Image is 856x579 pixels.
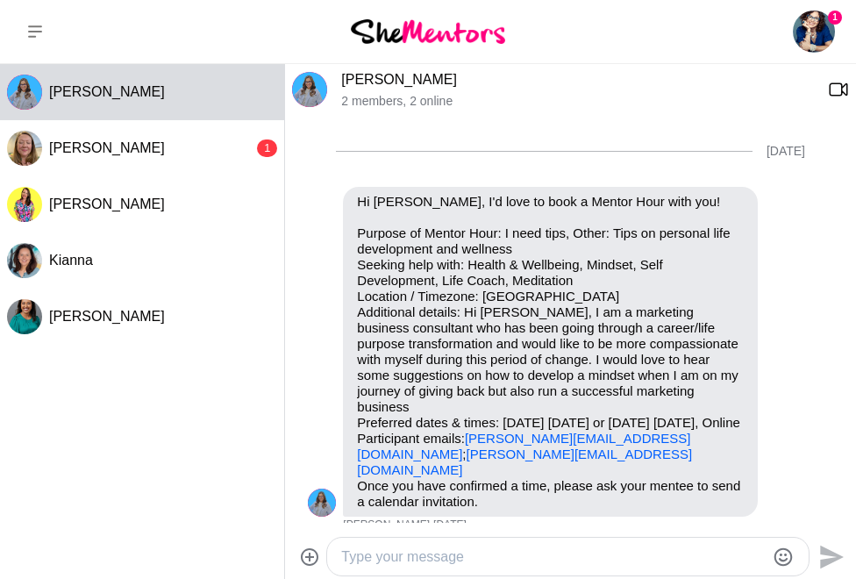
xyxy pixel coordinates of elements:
img: Amanda Ewin [793,11,835,53]
a: [PERSON_NAME] [341,72,457,87]
div: 1 [257,139,277,157]
div: Mona Swarup [292,72,327,107]
a: Amanda Ewin1 [793,11,835,53]
img: M [7,75,42,110]
div: Mona Swarup [7,75,42,110]
div: Mona Swarup [308,489,336,517]
div: Roslyn Thompson [7,187,42,222]
span: 1 [828,11,842,25]
p: 2 members , 2 online [341,94,814,109]
span: [PERSON_NAME] [49,309,165,324]
img: R [7,187,42,222]
time: 2025-08-04T01:52:46.503Z [433,518,467,533]
p: Once you have confirmed a time, please ask your mentee to send a calendar invitation. [357,478,744,510]
a: [PERSON_NAME][EMAIL_ADDRESS][DOMAIN_NAME] [357,447,692,477]
p: Hi [PERSON_NAME], I'd love to book a Mentor Hour with you! [357,194,744,210]
img: She Mentors Logo [351,19,505,43]
span: Kianna [49,253,93,268]
a: [PERSON_NAME][EMAIL_ADDRESS][DOMAIN_NAME] [357,431,690,461]
img: M [308,489,336,517]
div: [DATE] [767,144,805,159]
img: K [7,243,42,278]
span: [PERSON_NAME] [343,518,430,533]
img: C [7,299,42,334]
img: M [292,72,327,107]
span: [PERSON_NAME] [49,140,165,155]
div: Chitra Suppiah [7,299,42,334]
span: [PERSON_NAME] [49,84,165,99]
button: Emoji picker [773,547,794,568]
div: Kianna [7,243,42,278]
textarea: Type your message [341,547,765,568]
span: [PERSON_NAME] [49,197,165,211]
p: Purpose of Mentor Hour: I need tips, Other: Tips on personal life development and wellness Seekin... [357,225,744,478]
button: Send [810,537,849,576]
img: T [7,131,42,166]
div: Tammy McCann [7,131,42,166]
